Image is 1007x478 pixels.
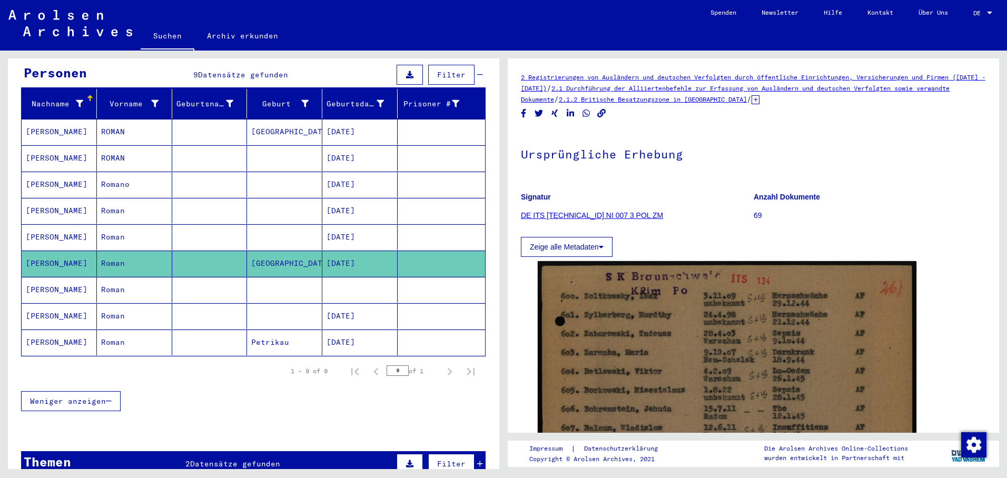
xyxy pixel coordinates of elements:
[26,98,83,109] div: Nachname
[534,107,545,120] button: Share on Twitter
[97,198,172,224] mat-cell: Roman
[21,391,121,411] button: Weniger anzeigen
[22,224,97,250] mat-cell: [PERSON_NAME]
[344,361,366,382] button: First page
[251,98,309,109] div: Geburt‏
[22,89,97,118] mat-header-cell: Nachname
[327,95,397,112] div: Geburtsdatum
[22,330,97,355] mat-cell: [PERSON_NAME]
[172,89,248,118] mat-header-cell: Geburtsname
[24,63,87,82] div: Personen
[961,432,986,457] img: Zustimmung ändern
[402,98,459,109] div: Prisoner #
[97,277,172,303] mat-cell: Roman
[327,98,384,109] div: Geburtsdatum
[460,361,481,382] button: Last page
[322,119,398,145] mat-cell: [DATE]
[22,251,97,276] mat-cell: [PERSON_NAME]
[322,224,398,250] mat-cell: [DATE]
[190,459,280,469] span: Datensätze gefunden
[176,98,234,109] div: Geburtsname
[576,443,670,454] a: Datenschutzerklärung
[565,107,576,120] button: Share on LinkedIn
[754,210,986,221] p: 69
[322,172,398,197] mat-cell: [DATE]
[322,198,398,224] mat-cell: [DATE]
[322,251,398,276] mat-cell: [DATE]
[366,361,387,382] button: Previous page
[596,107,607,120] button: Copy link
[247,330,322,355] mat-cell: Petrikau
[521,73,985,92] a: 2 Registrierungen von Ausländern und deutschen Verfolgten durch öffentliche Einrichtungen, Versic...
[247,251,322,276] mat-cell: [GEOGRAPHIC_DATA]
[521,84,950,103] a: 2.1 Durchführung der Alliiertenbefehle zur Erfassung von Ausländern und deutschen Verfolgten sowi...
[428,65,475,85] button: Filter
[251,95,322,112] div: Geburt‏
[559,95,747,103] a: 2.1.2 Britische Besatzungszone in [GEOGRAPHIC_DATA]
[747,94,752,104] span: /
[101,95,172,112] div: Vorname
[8,10,132,36] img: Arolsen_neg.svg
[22,303,97,329] mat-cell: [PERSON_NAME]
[322,303,398,329] mat-cell: [DATE]
[22,198,97,224] mat-cell: [PERSON_NAME]
[529,443,670,454] div: |
[521,237,613,257] button: Zeige alle Metadaten
[291,366,328,376] div: 1 – 9 of 9
[26,95,96,112] div: Nachname
[97,224,172,250] mat-cell: Roman
[402,95,472,112] div: Prisoner #
[949,440,989,466] img: yv_logo.png
[185,459,190,469] span: 2
[198,70,288,79] span: Datensätze gefunden
[22,145,97,171] mat-cell: [PERSON_NAME]
[97,303,172,329] mat-cell: Roman
[194,23,291,48] a: Archiv erkunden
[754,193,820,201] b: Anzahl Dokumente
[97,119,172,145] mat-cell: ROMAN
[437,70,466,79] span: Filter
[22,119,97,145] mat-cell: [PERSON_NAME]
[529,454,670,464] p: Copyright © Arolsen Archives, 2021
[193,70,198,79] span: 9
[387,366,439,376] div: of 1
[97,172,172,197] mat-cell: Romano
[22,277,97,303] mat-cell: [PERSON_NAME]
[322,330,398,355] mat-cell: [DATE]
[22,172,97,197] mat-cell: [PERSON_NAME]
[97,145,172,171] mat-cell: ROMAN
[518,107,529,120] button: Share on Facebook
[247,89,322,118] mat-header-cell: Geburt‏
[764,444,908,453] p: Die Arolsen Archives Online-Collections
[521,193,551,201] b: Signatur
[101,98,159,109] div: Vorname
[554,94,559,104] span: /
[437,459,466,469] span: Filter
[973,9,985,17] span: DE
[97,251,172,276] mat-cell: Roman
[141,23,194,51] a: Suchen
[521,130,986,176] h1: Ursprüngliche Erhebung
[398,89,485,118] mat-header-cell: Prisoner #
[97,89,172,118] mat-header-cell: Vorname
[547,83,551,93] span: /
[176,95,247,112] div: Geburtsname
[322,145,398,171] mat-cell: [DATE]
[529,443,571,454] a: Impressum
[30,396,106,406] span: Weniger anzeigen
[764,453,908,463] p: wurden entwickelt in Partnerschaft mit
[322,89,398,118] mat-header-cell: Geburtsdatum
[439,361,460,382] button: Next page
[247,119,322,145] mat-cell: [GEOGRAPHIC_DATA]
[961,432,986,457] div: Zustimmung ändern
[521,211,663,220] a: DE ITS [TECHNICAL_ID] NI 007 3 POL ZM
[549,107,560,120] button: Share on Xing
[97,330,172,355] mat-cell: Roman
[428,454,475,474] button: Filter
[24,452,71,471] div: Themen
[581,107,592,120] button: Share on WhatsApp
